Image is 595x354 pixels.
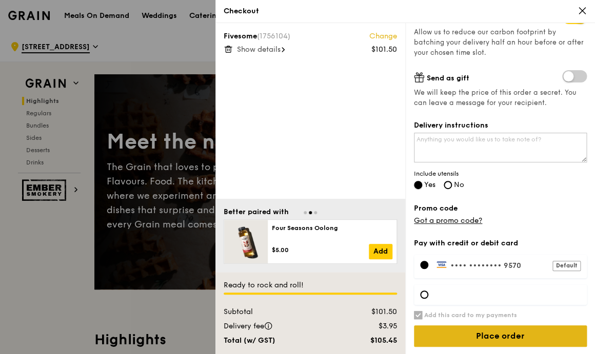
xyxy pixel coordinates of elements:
span: Go to slide 1 [304,211,307,214]
div: Ready to rock and roll! [224,280,397,290]
div: Delivery fee [217,321,341,331]
span: Include utensils [414,170,587,178]
input: Place order [414,325,587,347]
span: Send as gift [427,74,469,82]
div: Total (w/ GST) [217,336,341,346]
div: Four Seasons Oolong [272,224,392,232]
label: •••• 9570 [437,261,581,270]
span: Show details [237,45,281,54]
div: $5.00 [272,246,369,254]
input: Yes [414,181,422,189]
span: Allow us to reduce our carbon footprint by batching your delivery half an hour before or after yo... [414,28,584,57]
div: Checkout [224,6,587,16]
label: Promo code [414,203,587,214]
iframe: Secure card payment input frame [437,290,581,299]
input: No [444,181,452,189]
a: Add [369,244,392,259]
a: Change [369,31,397,41]
span: No [454,180,464,189]
span: •••• •••• [450,261,485,270]
a: Got a promo code? [414,216,482,225]
span: Go to slide 2 [309,211,312,214]
div: Default [552,261,581,271]
label: Pay with credit or debit card [414,238,587,248]
span: We will keep the price of this order a secret. You can leave a message for your recipient. [414,88,587,108]
div: $101.50 [371,45,397,55]
h6: Add this card to my payments [424,311,517,319]
img: Payment by Visa [437,261,447,268]
label: Delivery instructions [414,120,587,131]
div: $3.95 [341,321,403,331]
span: Go to slide 3 [314,211,317,214]
span: (1756104) [257,32,290,40]
div: Subtotal [217,307,341,317]
div: Better paired with [224,207,289,217]
span: Yes [424,180,435,189]
input: Add this card to my payments [414,311,422,319]
div: $101.50 [341,307,403,317]
div: Fivesome [224,31,397,41]
div: $105.45 [341,336,403,346]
